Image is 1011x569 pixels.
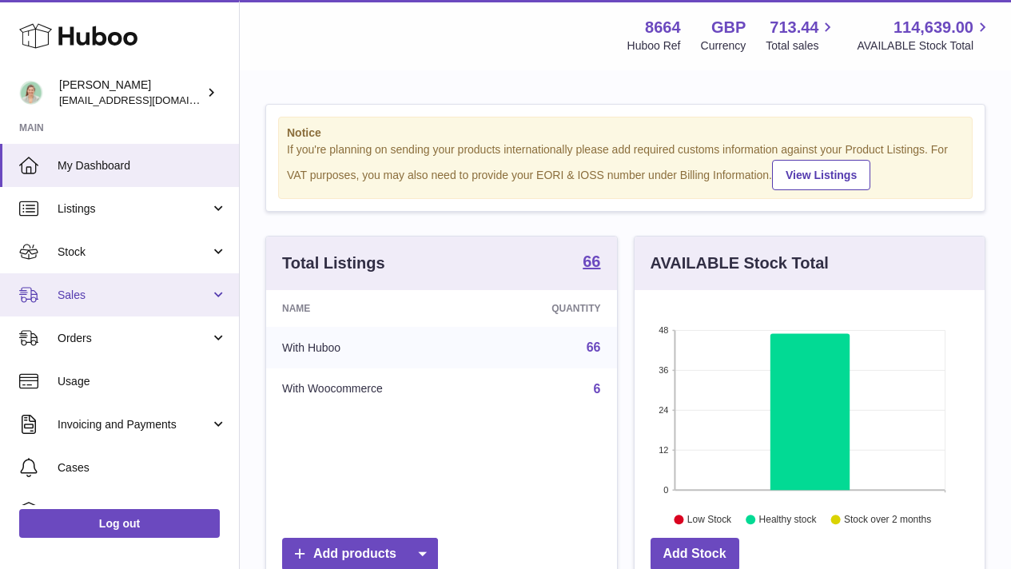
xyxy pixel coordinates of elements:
a: 66 [587,340,601,354]
text: Healthy stock [758,514,817,525]
span: Invoicing and Payments [58,417,210,432]
strong: Notice [287,125,964,141]
strong: 66 [583,253,600,269]
a: 713.44 Total sales [766,17,837,54]
span: AVAILABLE Stock Total [857,38,992,54]
text: 0 [663,485,668,495]
text: 24 [659,405,668,415]
span: 114,639.00 [894,17,973,38]
a: 66 [583,253,600,273]
span: Usage [58,374,227,389]
div: If you're planning on sending your products internationally please add required customs informati... [287,142,964,190]
a: Log out [19,509,220,538]
strong: GBP [711,17,746,38]
h3: Total Listings [282,253,385,274]
a: View Listings [772,160,870,190]
strong: 8664 [645,17,681,38]
span: Listings [58,201,210,217]
text: Low Stock [687,514,731,525]
div: [PERSON_NAME] [59,78,203,108]
h3: AVAILABLE Stock Total [651,253,829,274]
img: hello@thefacialcuppingexpert.com [19,81,43,105]
a: 114,639.00 AVAILABLE Stock Total [857,17,992,54]
span: Stock [58,245,210,260]
th: Quantity [484,290,616,327]
span: Channels [58,503,227,519]
text: 12 [659,445,668,455]
span: Cases [58,460,227,475]
text: 36 [659,365,668,375]
text: Stock over 2 months [844,514,931,525]
div: Currency [701,38,746,54]
span: Orders [58,331,210,346]
span: [EMAIL_ADDRESS][DOMAIN_NAME] [59,94,235,106]
th: Name [266,290,484,327]
span: 713.44 [770,17,818,38]
div: Huboo Ref [627,38,681,54]
span: My Dashboard [58,158,227,173]
span: Total sales [766,38,837,54]
text: 48 [659,325,668,335]
td: With Woocommerce [266,368,484,410]
td: With Huboo [266,327,484,368]
a: 6 [594,382,601,396]
span: Sales [58,288,210,303]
